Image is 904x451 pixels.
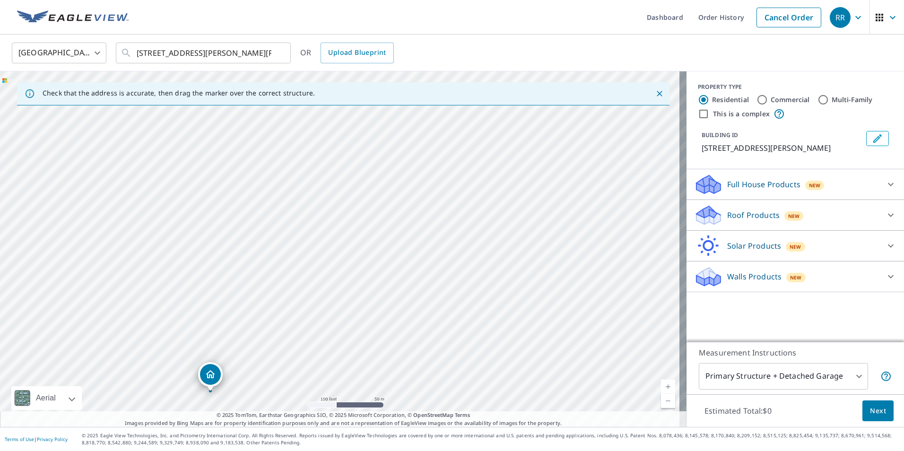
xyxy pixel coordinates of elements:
label: Multi-Family [832,95,873,104]
div: PROPERTY TYPE [698,83,893,91]
span: New [809,182,821,189]
span: New [790,274,802,281]
span: © 2025 TomTom, Earthstar Geographics SIO, © 2025 Microsoft Corporation, © [217,411,470,419]
a: Terms of Use [5,436,34,442]
div: Roof ProductsNew [694,204,896,226]
p: Solar Products [727,240,781,252]
button: Edit building 1 [866,131,889,146]
div: Full House ProductsNew [694,173,896,196]
span: New [790,243,801,251]
span: New [788,212,800,220]
span: Next [870,405,886,417]
img: EV Logo [17,10,129,25]
div: Aerial [33,386,59,410]
div: OR [300,43,394,63]
div: Walls ProductsNew [694,265,896,288]
button: Close [653,87,666,100]
label: Residential [712,95,749,104]
div: Aerial [11,386,82,410]
label: Commercial [771,95,810,104]
p: Estimated Total: $0 [697,400,779,421]
div: RR [830,7,851,28]
a: Upload Blueprint [321,43,393,63]
p: [STREET_ADDRESS][PERSON_NAME] [702,142,862,154]
p: Roof Products [727,209,780,221]
a: Cancel Order [756,8,821,27]
div: Dropped pin, building 1, Residential property, 119 Brockway Dr Rockwall, TX 75032 [198,362,223,391]
p: BUILDING ID [702,131,738,139]
a: Current Level 18, Zoom Out [661,394,675,408]
div: Primary Structure + Detached Garage [699,363,868,390]
div: Solar ProductsNew [694,234,896,257]
a: Current Level 18, Zoom In [661,380,675,394]
p: Measurement Instructions [699,347,892,358]
span: Your report will include the primary structure and a detached garage if one exists. [880,371,892,382]
label: This is a complex [713,109,770,119]
span: Upload Blueprint [328,47,386,59]
a: Terms [455,411,470,418]
p: © 2025 Eagle View Technologies, Inc. and Pictometry International Corp. All Rights Reserved. Repo... [82,432,899,446]
a: OpenStreetMap [413,411,453,418]
p: | [5,436,68,442]
p: Check that the address is accurate, then drag the marker over the correct structure. [43,89,315,97]
input: Search by address or latitude-longitude [137,40,271,66]
p: Full House Products [727,179,800,190]
div: [GEOGRAPHIC_DATA] [12,40,106,66]
a: Privacy Policy [37,436,68,442]
button: Next [862,400,894,422]
p: Walls Products [727,271,782,282]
